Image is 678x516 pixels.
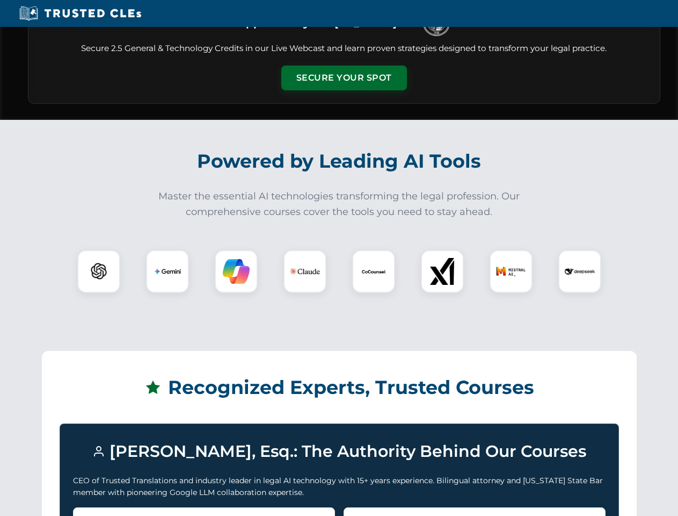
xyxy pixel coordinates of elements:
[77,250,120,293] div: ChatGPT
[429,258,456,285] img: xAI Logo
[223,258,250,285] img: Copilot Logo
[421,250,464,293] div: xAI
[490,250,533,293] div: Mistral AI
[73,437,606,466] h3: [PERSON_NAME], Esq.: The Authority Behind Our Courses
[42,142,637,180] h2: Powered by Leading AI Tools
[283,250,326,293] div: Claude
[281,66,407,90] button: Secure Your Spot
[215,250,258,293] div: Copilot
[360,258,387,285] img: CoCounsel Logo
[565,256,595,286] img: DeepSeek Logo
[73,475,606,499] p: CEO of Trusted Translations and industry leader in legal AI technology with 15+ years experience....
[83,256,114,287] img: ChatGPT Logo
[290,256,320,286] img: Claude Logo
[151,189,527,220] p: Master the essential AI technologies transforming the legal profession. Our comprehensive courses...
[496,256,526,286] img: Mistral AI Logo
[154,258,181,285] img: Gemini Logo
[146,250,189,293] div: Gemini
[558,250,601,293] div: DeepSeek
[352,250,395,293] div: CoCounsel
[60,369,619,406] h2: Recognized Experts, Trusted Courses
[16,5,144,21] img: Trusted CLEs
[41,42,647,55] p: Secure 2.5 General & Technology Credits in our Live Webcast and learn proven strategies designed ...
